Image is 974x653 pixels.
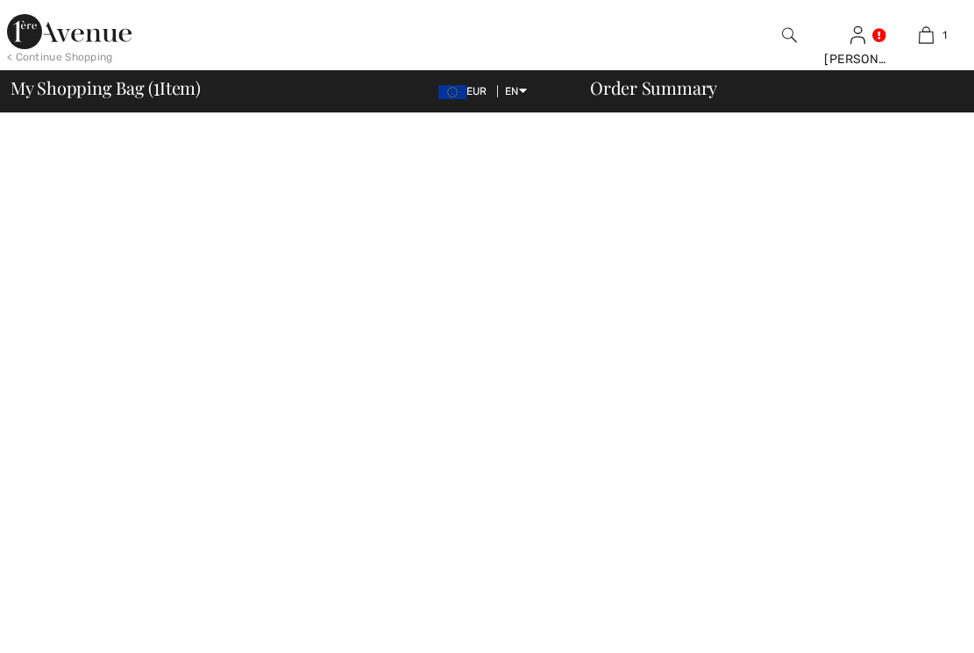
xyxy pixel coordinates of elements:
span: EUR [438,85,494,97]
span: My Shopping Bag ( Item) [11,79,201,97]
span: EN [505,85,527,97]
span: 1 [153,75,160,97]
img: My Bag [919,25,934,46]
div: < Continue Shopping [7,49,113,65]
a: Sign In [850,26,865,43]
div: Order Summary [569,79,963,97]
div: [PERSON_NAME] [824,50,891,68]
img: My Info [850,25,865,46]
img: Euro [438,85,466,99]
img: search the website [782,25,797,46]
span: 1 [942,27,947,43]
a: 1 [892,25,959,46]
img: 1ère Avenue [7,14,132,49]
